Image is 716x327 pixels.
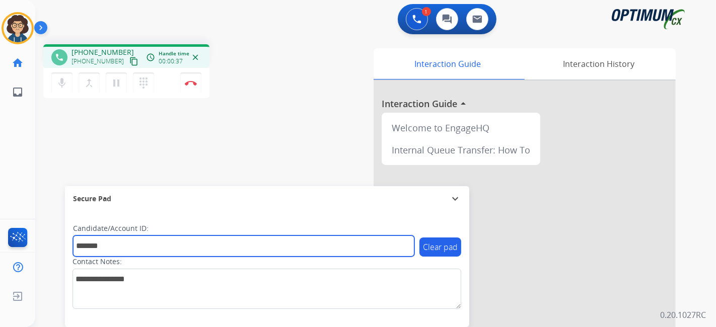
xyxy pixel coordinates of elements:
span: [PHONE_NUMBER] [71,47,134,57]
span: Handle time [159,50,189,57]
div: Interaction Guide [374,48,522,79]
label: Candidate/Account ID: [73,223,149,233]
label: Contact Notes: [73,257,122,267]
span: Secure Pad [73,194,111,204]
span: [PHONE_NUMBER] [71,57,124,65]
p: 0.20.1027RC [660,309,706,321]
mat-icon: home [12,57,24,69]
mat-icon: mic [56,77,68,89]
div: 1 [422,7,431,16]
div: Interaction History [522,48,676,79]
span: 00:00:37 [159,57,183,65]
mat-icon: content_copy [129,57,138,66]
mat-icon: merge_type [83,77,95,89]
mat-icon: phone [55,53,64,62]
img: avatar [4,14,32,42]
mat-icon: close [191,53,200,62]
mat-icon: access_time [146,53,155,62]
button: Clear pad [419,237,461,257]
mat-icon: pause [110,77,122,89]
div: Welcome to EngageHQ [386,117,536,139]
mat-icon: inbox [12,86,24,98]
mat-icon: dialpad [137,77,150,89]
img: control [185,80,197,86]
div: Internal Queue Transfer: How To [386,139,536,161]
mat-icon: expand_more [449,193,461,205]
